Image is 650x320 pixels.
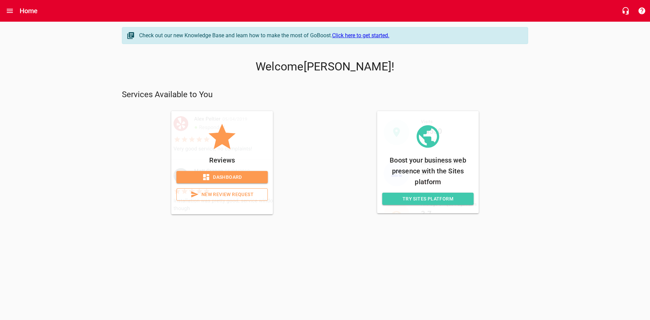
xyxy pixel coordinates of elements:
[182,190,262,199] span: New Review Request
[20,5,38,16] h6: Home
[176,171,268,184] a: Dashboard
[176,188,268,201] a: New Review Request
[176,155,268,166] p: Reviews
[382,193,474,205] a: Try Sites Platform
[182,173,262,182] span: Dashboard
[617,3,634,19] button: Live Chat
[122,60,528,73] p: Welcome [PERSON_NAME] !
[2,3,18,19] button: Open drawer
[139,31,521,40] div: Check out our new Knowledge Base and learn how to make the most of GoBoost.
[634,3,650,19] button: Support Portal
[122,89,528,100] p: Services Available to You
[382,155,474,187] p: Boost your business web presence with the Sites platform
[388,195,468,203] span: Try Sites Platform
[332,32,389,39] a: Click here to get started.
